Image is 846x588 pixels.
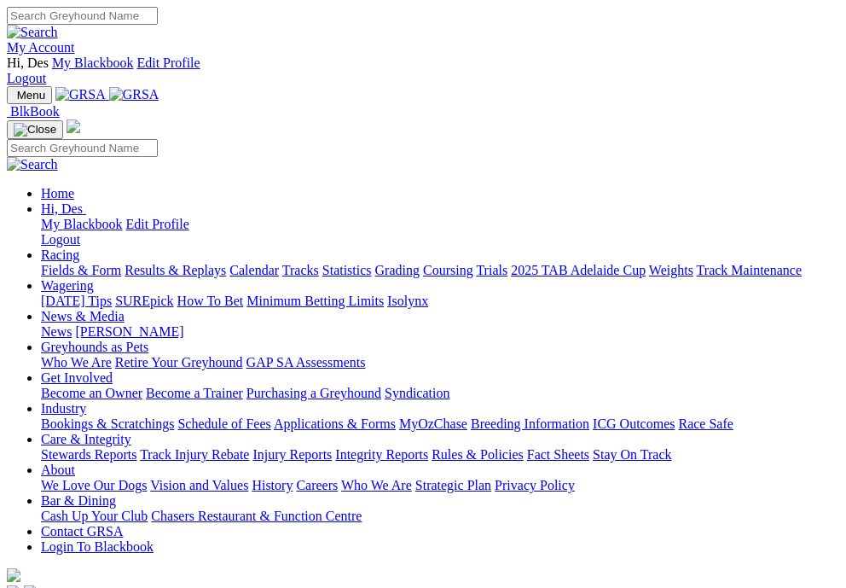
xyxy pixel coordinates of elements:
[7,25,58,40] img: Search
[41,278,94,293] a: Wagering
[7,120,63,139] button: Toggle navigation
[41,355,112,370] a: Who We Are
[335,447,428,462] a: Integrity Reports
[229,263,279,277] a: Calendar
[41,201,86,216] a: Hi, Des
[41,217,839,247] div: Hi, Des
[41,524,123,539] a: Contact GRSA
[177,416,270,431] a: Schedule of Fees
[7,139,158,157] input: Search
[41,263,121,277] a: Fields & Form
[341,478,412,492] a: Who We Are
[322,263,372,277] a: Statistics
[177,294,244,308] a: How To Bet
[246,355,366,370] a: GAP SA Assessments
[41,509,148,523] a: Cash Up Your Club
[296,478,338,492] a: Careers
[10,104,60,119] span: BlkBook
[41,416,174,431] a: Bookings & Scratchings
[41,447,136,462] a: Stewards Reports
[41,217,123,231] a: My Blackbook
[415,478,491,492] a: Strategic Plan
[252,447,332,462] a: Injury Reports
[109,87,159,102] img: GRSA
[495,478,575,492] a: Privacy Policy
[41,247,79,262] a: Racing
[41,263,839,278] div: Racing
[7,157,58,172] img: Search
[41,509,839,524] div: Bar & Dining
[150,478,248,492] a: Vision and Values
[41,432,131,446] a: Care & Integrity
[7,104,60,119] a: BlkBook
[385,386,449,400] a: Syndication
[476,263,507,277] a: Trials
[125,263,226,277] a: Results & Replays
[41,447,839,463] div: Care & Integrity
[432,447,524,462] a: Rules & Policies
[7,40,75,55] a: My Account
[375,263,420,277] a: Grading
[41,478,839,493] div: About
[252,478,293,492] a: History
[423,263,473,277] a: Coursing
[41,386,839,401] div: Get Involved
[17,89,45,102] span: Menu
[593,447,671,462] a: Stay On Track
[41,416,839,432] div: Industry
[140,447,249,462] a: Track Injury Rebate
[399,416,467,431] a: MyOzChase
[146,386,243,400] a: Become a Trainer
[593,416,675,431] a: ICG Outcomes
[41,232,80,247] a: Logout
[55,87,106,102] img: GRSA
[7,86,52,104] button: Toggle navigation
[41,309,125,323] a: News & Media
[7,71,46,85] a: Logout
[41,370,113,385] a: Get Involved
[136,55,200,70] a: Edit Profile
[7,568,20,582] img: logo-grsa-white.png
[246,294,384,308] a: Minimum Betting Limits
[282,263,319,277] a: Tracks
[7,55,839,86] div: My Account
[115,355,243,370] a: Retire Your Greyhound
[527,447,589,462] a: Fact Sheets
[41,401,86,416] a: Industry
[511,263,646,277] a: 2025 TAB Adelaide Cup
[67,119,80,133] img: logo-grsa-white.png
[41,355,839,370] div: Greyhounds as Pets
[52,55,134,70] a: My Blackbook
[151,509,362,523] a: Chasers Restaurant & Function Centre
[41,294,839,309] div: Wagering
[7,7,158,25] input: Search
[274,416,396,431] a: Applications & Forms
[678,416,733,431] a: Race Safe
[471,416,589,431] a: Breeding Information
[697,263,802,277] a: Track Maintenance
[115,294,173,308] a: SUREpick
[41,340,148,354] a: Greyhounds as Pets
[41,294,112,308] a: [DATE] Tips
[41,539,154,554] a: Login To Blackbook
[7,55,49,70] span: Hi, Des
[126,217,189,231] a: Edit Profile
[41,386,142,400] a: Become an Owner
[649,263,693,277] a: Weights
[14,123,56,137] img: Close
[41,201,83,216] span: Hi, Des
[75,324,183,339] a: [PERSON_NAME]
[41,324,839,340] div: News & Media
[387,294,428,308] a: Isolynx
[41,186,74,201] a: Home
[41,324,72,339] a: News
[41,493,116,508] a: Bar & Dining
[41,478,147,492] a: We Love Our Dogs
[41,463,75,477] a: About
[246,386,381,400] a: Purchasing a Greyhound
